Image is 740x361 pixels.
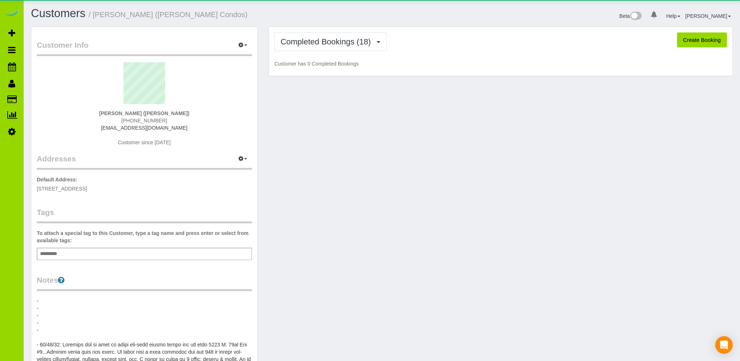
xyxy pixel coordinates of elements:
[677,32,727,48] button: Create Booking
[37,40,252,56] legend: Customer Info
[31,7,86,20] a: Customers
[715,336,733,354] div: Open Intercom Messenger
[620,13,642,19] a: Beta
[37,229,252,244] label: To attach a special tag to this Customer, type a tag name and press enter or select from availabl...
[89,11,248,19] small: / [PERSON_NAME] ([PERSON_NAME] Condos)
[37,176,78,183] label: Default Address:
[37,207,252,223] legend: Tags
[274,32,387,51] button: Completed Bookings (18)
[37,186,87,192] span: [STREET_ADDRESS]
[274,60,727,67] p: Customer has 0 Completed Bookings
[37,275,252,291] legend: Notes
[101,125,187,131] a: [EMAIL_ADDRESS][DOMAIN_NAME]
[118,140,171,145] span: Customer since [DATE]
[630,12,642,21] img: New interface
[4,7,19,17] img: Automaid Logo
[666,13,680,19] a: Help
[281,37,375,46] span: Completed Bookings (18)
[99,110,189,116] strong: [PERSON_NAME] ([PERSON_NAME])
[121,118,167,123] span: [PHONE_NUMBER]
[685,13,731,19] a: [PERSON_NAME]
